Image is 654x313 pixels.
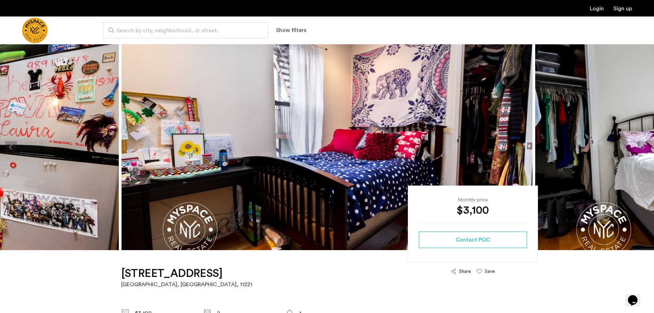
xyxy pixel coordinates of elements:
[419,232,527,248] button: button
[590,6,604,11] a: Login
[613,6,632,11] a: Registration
[117,26,249,35] span: Search by city, neighborhood, or street.
[637,141,649,153] button: Next apartment
[5,141,17,153] button: Previous apartment
[121,280,252,289] h2: [GEOGRAPHIC_DATA], [GEOGRAPHIC_DATA] , 11221
[485,268,495,275] div: Save
[121,267,252,280] h1: [STREET_ADDRESS]
[419,203,527,217] div: $3,100
[121,267,252,289] a: [STREET_ADDRESS][GEOGRAPHIC_DATA], [GEOGRAPHIC_DATA], 11221
[625,286,647,306] iframe: chat widget
[456,236,490,244] span: Contact POC
[103,22,268,38] input: Apartment Search
[22,18,48,43] a: Cazamio Logo
[419,197,527,203] div: Monthly price
[459,268,471,275] div: Share
[276,26,306,34] button: Show or hide filters
[122,44,532,250] img: apartment
[22,18,48,43] img: logo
